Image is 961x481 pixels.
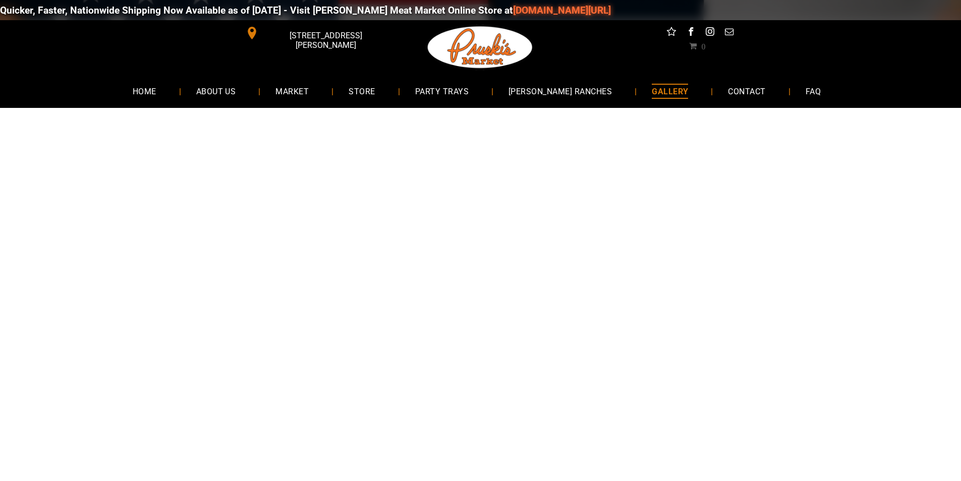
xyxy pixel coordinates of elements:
a: MARKET [260,78,324,104]
a: ABOUT US [181,78,251,104]
a: FAQ [790,78,836,104]
a: instagram [703,25,716,41]
a: [PERSON_NAME] RANCHES [493,78,627,104]
a: facebook [684,25,697,41]
a: GALLERY [637,78,703,104]
a: CONTACT [713,78,780,104]
a: email [722,25,736,41]
a: STORE [333,78,390,104]
img: Pruski-s+Market+HQ+Logo2-1920w.png [426,20,535,75]
a: PARTY TRAYS [400,78,484,104]
a: Social network [665,25,678,41]
span: [STREET_ADDRESS][PERSON_NAME] [260,26,390,55]
a: [STREET_ADDRESS][PERSON_NAME] [239,25,393,41]
span: 0 [701,42,705,50]
a: HOME [118,78,172,104]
